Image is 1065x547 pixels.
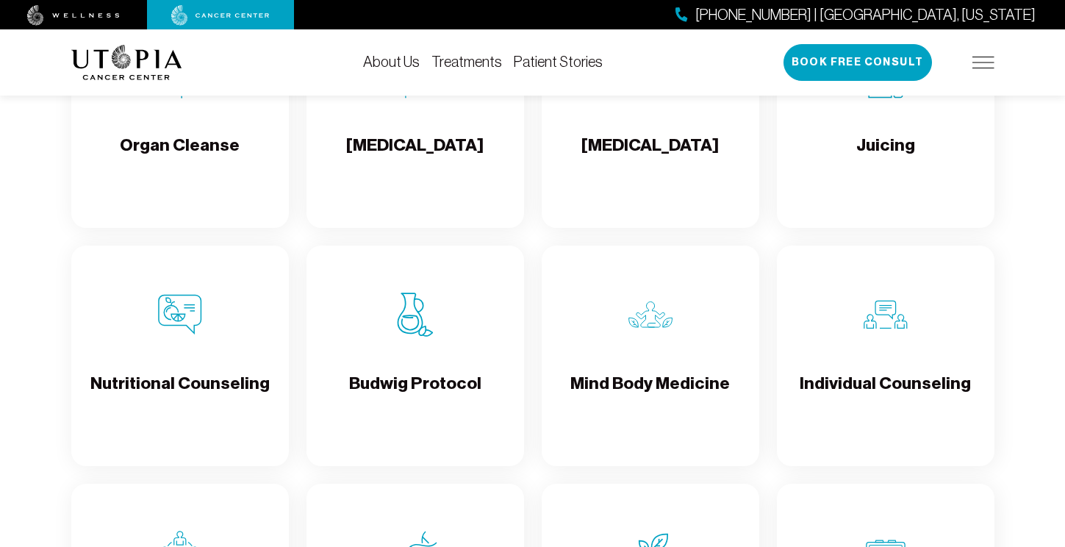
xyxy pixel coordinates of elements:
h4: Organ Cleanse [120,134,240,182]
img: cancer center [171,5,270,26]
a: About Us [363,54,420,70]
h4: Nutritional Counseling [90,372,270,420]
img: logo [71,45,182,80]
iframe: To enrich screen reader interactions, please activate Accessibility in Grammarly extension settings [786,82,1065,547]
a: JuicingJuicing [777,7,994,228]
img: Nutritional Counseling [158,293,202,337]
img: wellness [27,5,120,26]
a: Mind Body MedicineMind Body Medicine [542,246,759,466]
a: Organ CleanseOrgan Cleanse [71,7,289,228]
h4: Budwig Protocol [349,372,481,420]
h4: [MEDICAL_DATA] [581,134,719,182]
a: Colon Therapy[MEDICAL_DATA] [306,7,524,228]
img: Budwig Protocol [393,293,437,337]
h4: Mind Body Medicine [570,372,730,420]
a: Lymphatic Massage[MEDICAL_DATA] [542,7,759,228]
button: Book Free Consult [783,44,932,81]
a: [PHONE_NUMBER] | [GEOGRAPHIC_DATA], [US_STATE] [675,4,1036,26]
a: Nutritional CounselingNutritional Counseling [71,246,289,466]
a: Treatments [431,54,502,70]
h4: [MEDICAL_DATA] [346,134,484,182]
img: Mind Body Medicine [628,293,673,337]
span: [PHONE_NUMBER] | [GEOGRAPHIC_DATA], [US_STATE] [695,4,1036,26]
a: Budwig ProtocolBudwig Protocol [306,246,524,466]
a: Patient Stories [514,54,603,70]
a: Individual CounselingIndividual Counseling [777,246,994,466]
img: icon-hamburger [972,57,994,68]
